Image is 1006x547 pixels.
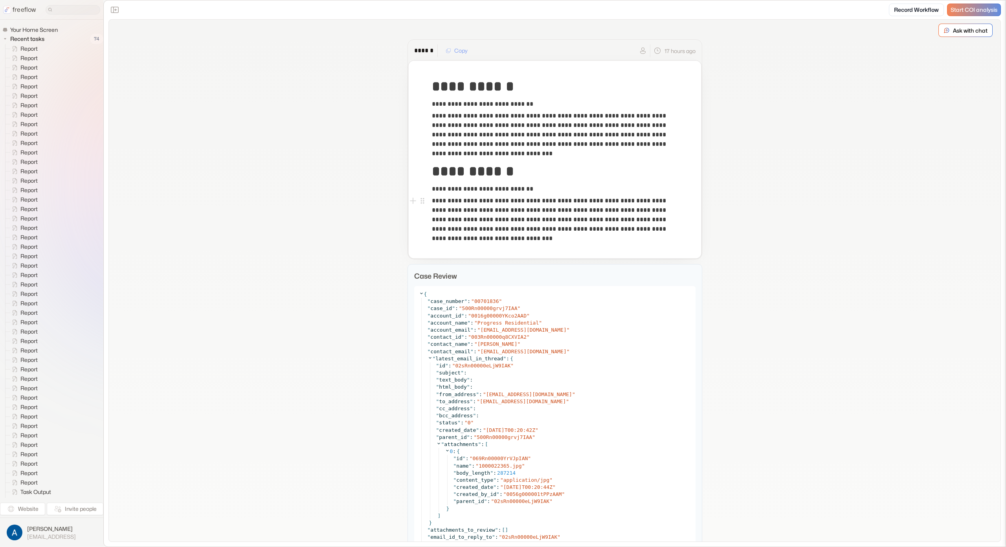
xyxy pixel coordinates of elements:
[481,327,567,333] span: [EMAIL_ADDRESS][DOMAIN_NAME]
[467,320,470,326] span: "
[19,54,40,62] span: Report
[483,427,486,433] span: "
[6,412,41,421] a: Report
[476,427,479,433] span: "
[19,149,40,156] span: Report
[7,525,22,540] img: profile
[19,177,40,185] span: Report
[452,305,455,311] span: "
[889,4,944,16] a: Record Workflow
[567,327,570,333] span: "
[6,251,41,261] a: Report
[461,313,464,319] span: "
[477,349,481,354] span: "
[478,441,481,447] span: "
[479,463,522,469] span: 1000022365.jpg
[436,377,439,383] span: "
[2,26,61,34] a: Your Home Screen
[19,337,40,345] span: Report
[19,83,40,90] span: Report
[456,498,484,504] span: parent_id
[549,477,553,483] span: "
[476,391,479,397] span: "
[435,356,503,362] span: latest_email_in_thread
[6,487,54,497] a: Task Output
[6,119,41,129] a: Report
[500,477,503,483] span: "
[445,363,448,369] span: "
[19,158,40,166] span: Report
[485,441,488,448] span: [
[444,441,478,447] span: attachments
[472,463,475,469] span: :
[455,363,510,369] span: 02sRn00000eLjW9IAK
[436,420,439,426] span: "
[486,391,572,397] span: [EMAIL_ADDRESS][DOMAIN_NAME]
[439,413,473,419] span: bcc_address
[471,334,527,340] span: 003Rn00000q8CXVIA2
[446,506,450,512] span: }
[549,498,553,504] span: "
[453,455,457,461] span: "
[6,270,41,280] a: Report
[19,233,40,241] span: Report
[496,491,499,497] span: "
[436,384,439,390] span: "
[19,347,40,354] span: Report
[487,498,490,504] span: :
[439,391,476,397] span: from_address
[6,497,54,506] a: Task Output
[463,455,466,461] span: "
[474,434,477,440] span: "
[436,427,439,433] span: "
[19,394,40,402] span: Report
[477,327,481,333] span: "
[19,281,40,288] span: Report
[471,298,474,304] span: "
[430,349,470,354] span: contact_email
[470,349,474,354] span: "
[6,450,41,459] a: Report
[473,413,476,419] span: "
[499,491,503,497] span: :
[481,441,484,448] span: :
[3,5,36,15] a: freeflow
[430,320,467,326] span: account_name
[456,455,463,461] span: id
[493,477,496,483] span: "
[6,261,41,270] a: Report
[19,460,40,468] span: Report
[477,434,532,440] span: 500Rn00000grvj7IAA
[6,440,41,450] a: Report
[6,101,41,110] a: Report
[439,377,466,383] span: text_body
[471,313,527,319] span: 0016g00000YKco2AAD
[503,356,507,362] span: "
[436,413,439,419] span: "
[439,398,470,404] span: to_address
[503,491,507,497] span: "
[467,377,470,383] span: "
[439,434,466,440] span: parent_id
[457,420,461,426] span: "
[439,420,457,426] span: status
[453,463,457,469] span: "
[6,308,41,318] a: Report
[470,327,474,333] span: "
[477,341,518,347] span: [PERSON_NAME]
[19,422,40,430] span: Report
[470,455,473,461] span: "
[510,363,514,369] span: "
[473,406,476,411] span: :
[19,488,53,496] span: Task Output
[470,398,473,404] span: "
[490,470,493,476] span: "
[436,391,439,397] span: "
[430,341,467,347] span: contact_name
[494,498,549,504] span: 02sRn00000eLjW9IAK
[461,370,464,376] span: "
[19,92,40,100] span: Report
[464,370,467,376] span: :
[476,413,479,419] span: :
[450,448,453,454] span: 0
